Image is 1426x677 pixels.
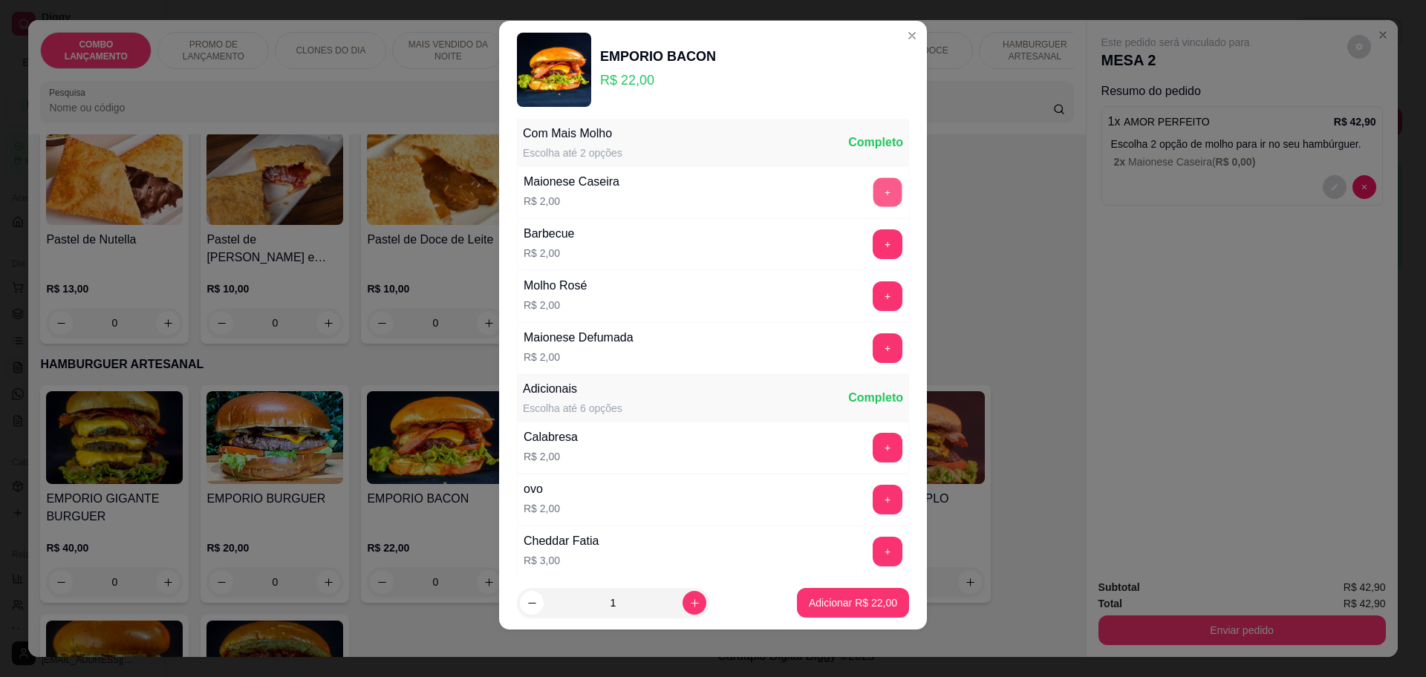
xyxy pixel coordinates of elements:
div: Escolha até 6 opções [523,401,622,416]
div: Cheddar Fatia [524,532,599,550]
button: add [873,281,902,311]
button: increase-product-quantity [683,591,706,615]
button: Close [900,24,924,48]
p: R$ 2,00 [524,246,575,261]
div: ovo [524,480,560,498]
div: Com Mais Molho [523,125,622,143]
button: decrease-product-quantity [520,591,544,615]
div: Barbecue [524,225,575,243]
button: Adicionar R$ 22,00 [797,588,909,618]
button: add [873,485,902,514]
p: R$ 3,00 [524,553,599,568]
p: R$ 2,00 [524,298,587,313]
div: Maionese Defumada [524,329,634,347]
div: Escolha até 2 opções [523,145,622,160]
button: add [873,229,902,259]
img: product-image [517,33,591,107]
div: Completo [848,134,903,151]
div: EMPORIO BACON [600,46,716,67]
button: add [873,333,902,363]
p: R$ 2,00 [524,449,578,464]
div: Completo [848,389,903,407]
button: add [873,177,902,206]
p: R$ 2,00 [524,194,619,209]
div: Adicionais [523,380,622,398]
div: Molho Rosé [524,277,587,295]
div: Maionese Caseira [524,173,619,191]
div: Calabresa [524,428,578,446]
button: add [873,537,902,566]
p: R$ 22,00 [600,70,716,91]
p: Adicionar R$ 22,00 [809,595,897,610]
button: add [873,433,902,462]
p: R$ 2,00 [524,501,560,516]
p: R$ 2,00 [524,350,634,364]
